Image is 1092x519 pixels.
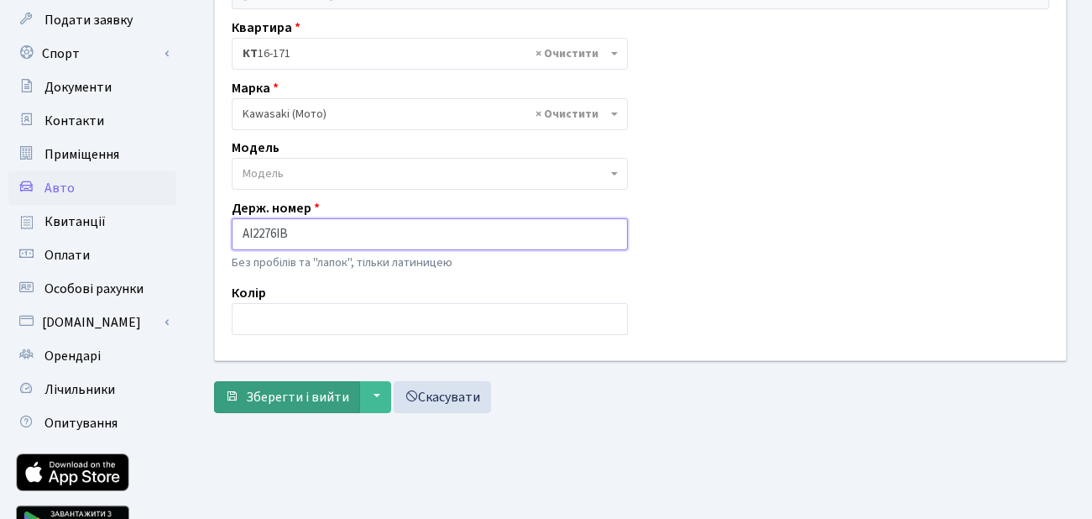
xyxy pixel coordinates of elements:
span: Подати заявку [44,11,133,29]
span: Kawasaki (Мото) [243,106,607,123]
label: Марка [232,78,279,98]
span: Авто [44,179,75,197]
a: Приміщення [8,138,176,171]
a: Квитанції [8,205,176,239]
p: Без пробілів та "лапок", тільки латиницею [232,254,628,272]
button: Зберегти і вийти [214,381,360,413]
b: КТ [243,45,258,62]
input: AA0001AA [232,218,628,250]
span: Контакти [44,112,104,130]
span: Оплати [44,246,90,265]
span: Документи [44,78,112,97]
span: Приміщення [44,145,119,164]
a: Особові рахунки [8,272,176,306]
span: Видалити всі елементи [536,106,598,123]
a: Орендарі [8,339,176,373]
span: Особові рахунки [44,280,144,298]
a: Опитування [8,406,176,440]
a: Оплати [8,239,176,272]
a: Авто [8,171,176,205]
span: Лічильники [44,380,115,399]
a: Документи [8,71,176,104]
label: Квартира [232,18,300,38]
span: Зберегти і вийти [246,388,349,406]
span: <b>КТ</b>&nbsp;&nbsp;&nbsp;&nbsp;16-171 [232,38,628,70]
span: Модель [243,165,284,182]
label: Держ. номер [232,198,320,218]
a: Подати заявку [8,3,176,37]
a: Спорт [8,37,176,71]
span: Видалити всі елементи [536,45,598,62]
label: Модель [232,138,280,158]
a: Скасувати [394,381,491,413]
a: Лічильники [8,373,176,406]
a: [DOMAIN_NAME] [8,306,176,339]
span: Kawasaki (Мото) [232,98,628,130]
span: Опитування [44,414,118,432]
span: Квитанції [44,212,106,231]
label: Колір [232,283,266,303]
span: Орендарі [44,347,101,365]
a: Контакти [8,104,176,138]
span: <b>КТ</b>&nbsp;&nbsp;&nbsp;&nbsp;16-171 [243,45,607,62]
